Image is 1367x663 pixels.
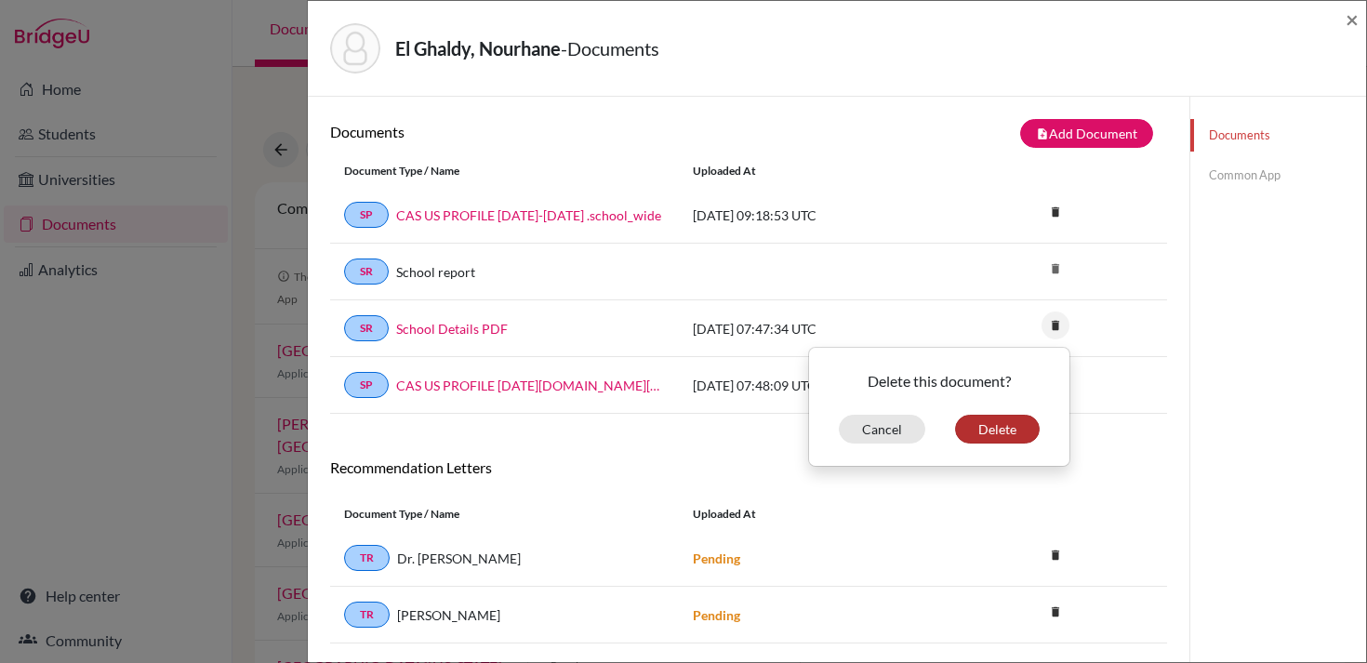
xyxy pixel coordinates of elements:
[330,506,679,523] div: Document Type / Name
[1190,119,1366,152] a: Documents
[396,262,475,282] a: School report
[344,315,389,341] a: SR
[1042,601,1069,626] a: delete
[1190,159,1366,192] a: Common App
[1042,255,1069,283] i: delete
[330,123,749,140] h6: Documents
[561,37,659,60] span: - Documents
[824,370,1055,392] p: Delete this document?
[397,549,521,568] span: Dr. [PERSON_NAME]
[679,163,958,179] div: Uploaded at
[396,206,661,225] a: CAS US PROFILE [DATE]-[DATE] .school_wide
[330,458,1167,476] h6: Recommendation Letters
[397,605,500,625] span: [PERSON_NAME]
[344,202,389,228] a: SP
[693,550,740,566] strong: Pending
[679,319,958,338] div: [DATE] 07:47:34 UTC
[679,376,958,395] div: [DATE] 07:48:09 UTC
[330,163,679,179] div: Document Type / Name
[1042,201,1069,226] a: delete
[1346,8,1359,31] button: Close
[808,347,1070,467] div: delete
[679,206,958,225] div: [DATE] 09:18:53 UTC
[1020,119,1153,148] button: note_addAdd Document
[1042,541,1069,569] i: delete
[1042,544,1069,569] a: delete
[1346,6,1359,33] span: ×
[344,259,389,285] a: SR
[1042,598,1069,626] i: delete
[396,376,665,395] a: CAS US PROFILE [DATE][DOMAIN_NAME][DATE]_wide
[1042,198,1069,226] i: delete
[344,372,389,398] a: SP
[1042,312,1069,339] i: delete
[1042,314,1069,339] a: delete
[839,415,925,444] button: Cancel
[955,415,1040,444] button: Delete
[679,506,958,523] div: Uploaded at
[344,545,390,571] a: TR
[1036,127,1049,140] i: note_add
[396,319,508,338] a: School Details PDF
[344,602,390,628] a: TR
[693,607,740,623] strong: Pending
[395,37,561,60] strong: El Ghaldy, Nourhane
